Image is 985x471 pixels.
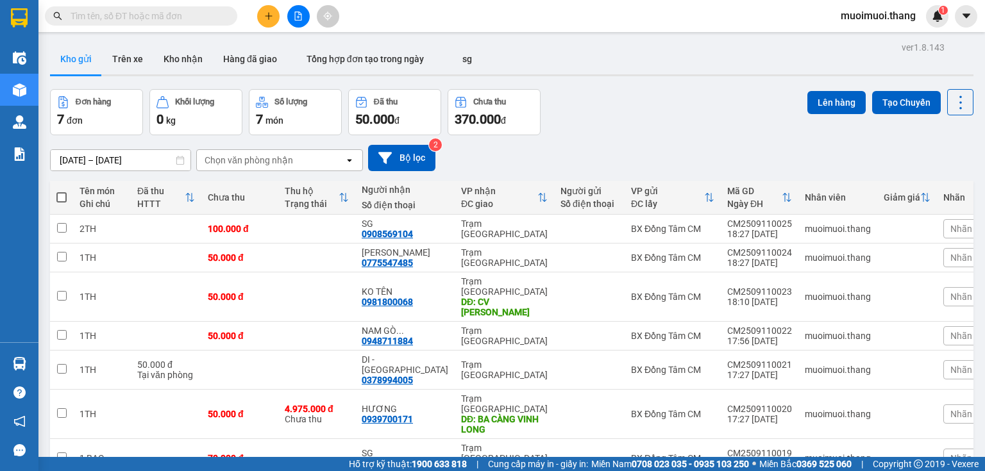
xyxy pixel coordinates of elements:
[175,97,214,106] div: Khối lượng
[461,247,548,268] div: Trạm [GEOGRAPHIC_DATA]
[462,54,472,64] span: sg
[461,297,548,317] div: DĐ: CV LINH XUÂN
[137,199,185,209] div: HTTT
[877,181,937,215] th: Toggle SortBy
[50,44,102,74] button: Kho gửi
[257,5,280,28] button: plus
[153,44,213,74] button: Kho nhận
[727,370,792,380] div: 17:27 [DATE]
[137,370,195,380] div: Tại văn phòng
[208,292,272,302] div: 50.000 đ
[71,9,222,23] input: Tìm tên, số ĐT hoặc mã đơn
[294,12,303,21] span: file-add
[950,292,972,302] span: Nhãn
[631,331,714,341] div: BX Đồng Tâm CM
[429,138,442,151] sup: 2
[727,247,792,258] div: CM2509110024
[137,359,195,370] div: 50.000 đ
[323,12,332,21] span: aim
[560,199,618,209] div: Số điện thoại
[50,89,143,135] button: Đơn hàng7đơn
[591,457,749,471] span: Miền Nam
[727,219,792,229] div: CM2509110025
[461,186,537,196] div: VP nhận
[805,365,871,375] div: muoimuoi.thang
[13,83,26,97] img: warehouse-icon
[80,292,124,302] div: 1TH
[355,112,394,127] span: 50.000
[156,112,164,127] span: 0
[249,89,342,135] button: Số lượng7món
[501,115,506,126] span: đ
[13,386,26,399] span: question-circle
[13,444,26,456] span: message
[950,365,972,375] span: Nhãn
[57,112,64,127] span: 7
[285,199,339,209] div: Trạng thái
[961,10,972,22] span: caret-down
[721,181,798,215] th: Toggle SortBy
[51,150,190,170] input: Select a date range.
[759,457,852,471] span: Miền Bắc
[950,331,972,341] span: Nhãn
[265,115,283,126] span: món
[362,247,448,258] div: CHI THAO
[67,115,83,126] span: đơn
[362,229,413,239] div: 0908569104
[727,186,782,196] div: Mã GD
[208,252,272,263] div: 50.000 đ
[264,12,273,21] span: plus
[208,192,272,202] div: Chưa thu
[362,375,413,385] div: 0378994005
[796,459,852,469] strong: 0369 525 060
[631,186,704,196] div: VP gửi
[476,457,478,471] span: |
[344,155,355,165] svg: open
[362,297,413,307] div: 0981800068
[362,414,413,424] div: 0939700171
[362,326,448,336] div: NAM GÒ CÔNG
[631,252,714,263] div: BX Đồng Tâm CM
[274,97,307,106] div: Số lượng
[950,252,972,263] span: Nhãn
[752,461,756,467] span: ⚪️
[362,185,448,195] div: Người nhận
[13,415,26,427] span: notification
[131,181,201,215] th: Toggle SortBy
[461,199,537,209] div: ĐC giao
[727,359,792,370] div: CM2509110021
[631,224,714,234] div: BX Đồng Tâm CM
[631,199,704,209] div: ĐC lấy
[368,145,435,171] button: Bộ lọc
[727,404,792,414] div: CM2509110020
[631,409,714,419] div: BX Đồng Tâm CM
[80,199,124,209] div: Ghi chú
[285,404,349,414] div: 4.975.000 đ
[396,326,404,336] span: ...
[455,181,554,215] th: Toggle SortBy
[560,186,618,196] div: Người gửi
[805,192,871,202] div: Nhân viên
[80,365,124,375] div: 1TH
[80,331,124,341] div: 1TH
[727,326,792,336] div: CM2509110022
[872,91,941,114] button: Tạo Chuyến
[205,154,293,167] div: Chọn văn phòng nhận
[461,219,548,239] div: Trạm [GEOGRAPHIC_DATA]
[285,404,349,424] div: Chưa thu
[374,97,398,106] div: Đã thu
[213,44,287,74] button: Hàng đã giao
[448,89,541,135] button: Chưa thu370.000đ
[631,292,714,302] div: BX Đồng Tâm CM
[285,186,339,196] div: Thu hộ
[727,229,792,239] div: 18:27 [DATE]
[941,6,945,15] span: 1
[805,409,871,419] div: muoimuoi.thang
[950,453,972,463] span: Nhãn
[805,252,871,263] div: muoimuoi.thang
[166,115,176,126] span: kg
[805,331,871,341] div: muoimuoi.thang
[349,457,467,471] span: Hỗ trợ kỹ thuật:
[362,354,448,375] div: DI - SÀI GÒN
[461,393,548,414] div: Trạm [GEOGRAPHIC_DATA]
